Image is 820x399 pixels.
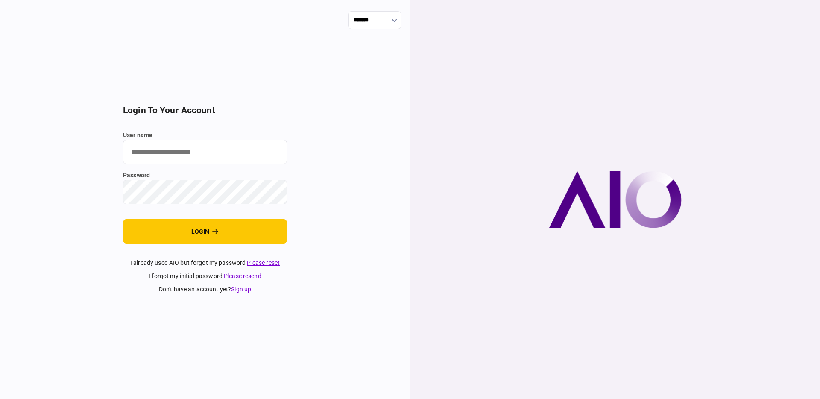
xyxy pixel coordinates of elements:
[123,272,287,281] div: I forgot my initial password
[123,258,287,267] div: I already used AIO but forgot my password
[247,259,280,266] a: Please reset
[224,273,261,279] a: Please resend
[123,105,287,116] h2: login to your account
[123,131,287,140] label: user name
[549,171,682,228] img: AIO company logo
[231,286,251,293] a: Sign up
[123,285,287,294] div: don't have an account yet ?
[123,140,287,164] input: user name
[123,171,287,180] label: password
[123,219,287,244] button: login
[348,11,401,29] input: show language options
[123,180,287,204] input: password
